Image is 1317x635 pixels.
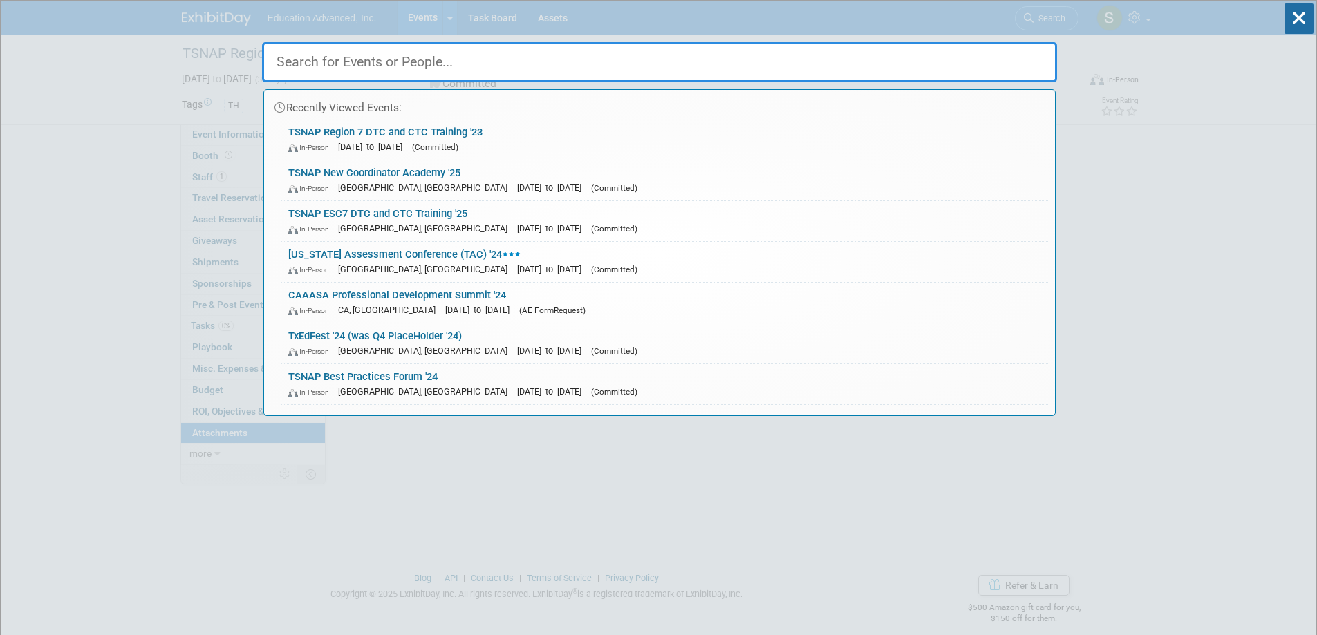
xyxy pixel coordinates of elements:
[517,345,588,356] span: [DATE] to [DATE]
[288,225,335,234] span: In-Person
[338,264,514,274] span: [GEOGRAPHIC_DATA], [GEOGRAPHIC_DATA]
[517,182,588,193] span: [DATE] to [DATE]
[517,264,588,274] span: [DATE] to [DATE]
[288,184,335,193] span: In-Person
[445,305,516,315] span: [DATE] to [DATE]
[281,201,1048,241] a: TSNAP ESC7 DTC and CTC Training '25 In-Person [GEOGRAPHIC_DATA], [GEOGRAPHIC_DATA] [DATE] to [DAT...
[591,224,637,234] span: (Committed)
[288,306,335,315] span: In-Person
[519,305,586,315] span: (AE FormRequest)
[288,388,335,397] span: In-Person
[281,242,1048,282] a: [US_STATE] Assessment Conference (TAC) '24 In-Person [GEOGRAPHIC_DATA], [GEOGRAPHIC_DATA] [DATE] ...
[281,323,1048,363] a: TxEdFest '24 (was Q4 PlaceHolder '24) In-Person [GEOGRAPHIC_DATA], [GEOGRAPHIC_DATA] [DATE] to [D...
[591,387,637,397] span: (Committed)
[338,142,409,152] span: [DATE] to [DATE]
[288,143,335,152] span: In-Person
[271,90,1048,120] div: Recently Viewed Events:
[517,386,588,397] span: [DATE] to [DATE]
[281,283,1048,323] a: CAAASA Professional Development Summit '24 In-Person CA, [GEOGRAPHIC_DATA] [DATE] to [DATE] (AE F...
[288,265,335,274] span: In-Person
[338,305,442,315] span: CA, [GEOGRAPHIC_DATA]
[591,183,637,193] span: (Committed)
[338,182,514,193] span: [GEOGRAPHIC_DATA], [GEOGRAPHIC_DATA]
[281,160,1048,200] a: TSNAP New Coordinator Academy '25 In-Person [GEOGRAPHIC_DATA], [GEOGRAPHIC_DATA] [DATE] to [DATE]...
[338,223,514,234] span: [GEOGRAPHIC_DATA], [GEOGRAPHIC_DATA]
[591,265,637,274] span: (Committed)
[281,364,1048,404] a: TSNAP Best Practices Forum '24 In-Person [GEOGRAPHIC_DATA], [GEOGRAPHIC_DATA] [DATE] to [DATE] (C...
[338,345,514,356] span: [GEOGRAPHIC_DATA], [GEOGRAPHIC_DATA]
[262,42,1057,82] input: Search for Events or People...
[338,386,514,397] span: [GEOGRAPHIC_DATA], [GEOGRAPHIC_DATA]
[591,346,637,356] span: (Committed)
[288,347,335,356] span: In-Person
[281,120,1048,160] a: TSNAP Region 7 DTC and CTC Training '23 In-Person [DATE] to [DATE] (Committed)
[412,142,458,152] span: (Committed)
[517,223,588,234] span: [DATE] to [DATE]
